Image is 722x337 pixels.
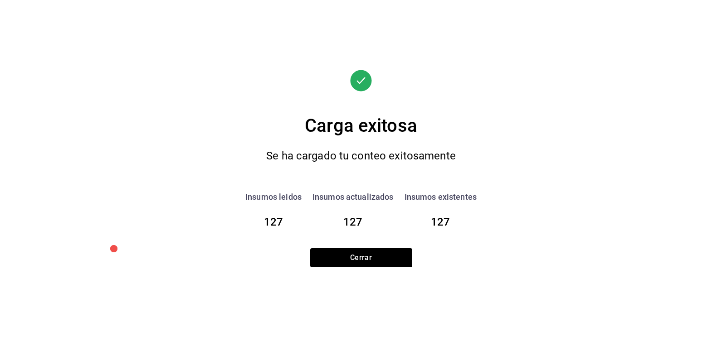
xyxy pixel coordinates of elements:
button: Cerrar [310,248,412,267]
div: 127 [312,214,394,230]
div: 127 [405,214,477,230]
div: Insumos actualizados [312,191,394,203]
div: Carga exitosa [225,112,497,140]
div: Insumos leidos [245,191,302,203]
div: Insumos existentes [405,191,477,203]
div: Se ha cargado tu conteo exitosamente [243,147,479,165]
div: 127 [245,214,302,230]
